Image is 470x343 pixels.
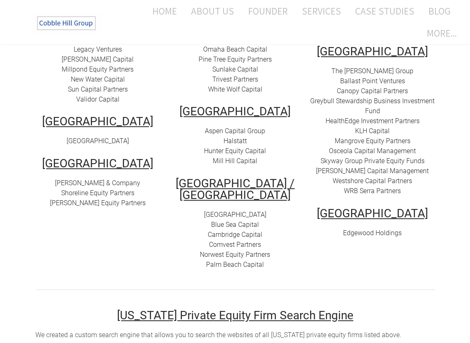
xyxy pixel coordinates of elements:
[199,55,272,63] a: Pine Tree Equity Partners
[209,241,261,249] a: Comvest Partners
[212,65,258,73] a: Sunlake Capital
[317,45,428,58] u: [GEOGRAPHIC_DATA]
[212,75,258,83] a: Trivest Partners
[204,211,266,219] a: [GEOGRAPHIC_DATA]
[76,95,119,103] a: Validor Capital
[61,189,134,197] a: Shoreline Equity Partners
[317,206,428,220] u: [GEOGRAPHIC_DATA]
[42,114,153,128] u: [GEOGRAPHIC_DATA]
[67,137,129,145] a: [GEOGRAPHIC_DATA]
[211,221,259,229] a: Blue Sea Capital
[343,229,402,237] a: Edgewood Holdings
[321,157,425,165] a: Skyway Group Private Equity Funds
[205,127,265,135] a: Aspen Capital Group
[62,65,134,73] a: Millpond Equity Partners
[62,55,134,63] a: [PERSON_NAME] Capital
[55,179,140,187] a: [PERSON_NAME] & Company
[71,75,125,83] a: New Water Capital
[335,137,410,145] a: ​Mangrove Equity Partners
[42,157,153,170] u: [GEOGRAPHIC_DATA]
[203,45,267,53] a: Omaha Beach Capital
[420,22,457,44] a: more...
[32,13,102,34] img: The Cobble Hill Group LLC
[208,231,262,239] a: Cambridge Capital
[209,241,213,249] font: C
[50,199,146,207] a: [PERSON_NAME] Equity Partners
[206,261,264,268] a: Palm Beach Capital
[35,330,435,340] div: We created a custom search engine that allows you to search the websites of all [US_STATE] privat...
[326,117,420,125] a: HealthEdge Investment Partners
[329,147,416,155] a: Osceola Capital Management
[74,45,122,53] a: Legacy Ventures
[173,210,298,270] div: ​
[208,85,262,93] a: White Wolf Capital
[176,176,295,202] u: [GEOGRAPHIC_DATA] / [GEOGRAPHIC_DATA]
[340,77,405,85] a: Ballast Point Ventures
[337,87,408,95] a: Canopy Capital Partners
[316,167,429,175] a: [PERSON_NAME] Capital Management
[333,177,412,185] a: Westshore Capital Partners
[331,67,413,75] a: The [PERSON_NAME] Group
[68,85,128,93] a: Sun Capital Partners
[213,157,257,165] a: Mill Hill Capital
[204,147,266,155] a: Hunter Equity Capital
[224,137,247,145] a: Halstatt
[355,127,390,135] a: KLH Capital
[344,187,401,195] a: WRB Serra Partners
[179,104,291,118] u: [GEOGRAPHIC_DATA]
[310,97,435,115] a: Greybull Stewardship Business Investment Fund
[355,127,390,135] span: ​​
[200,251,270,258] a: Norwest Equity Partners
[117,308,353,322] u: [US_STATE] Private Equity Firm Search Engine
